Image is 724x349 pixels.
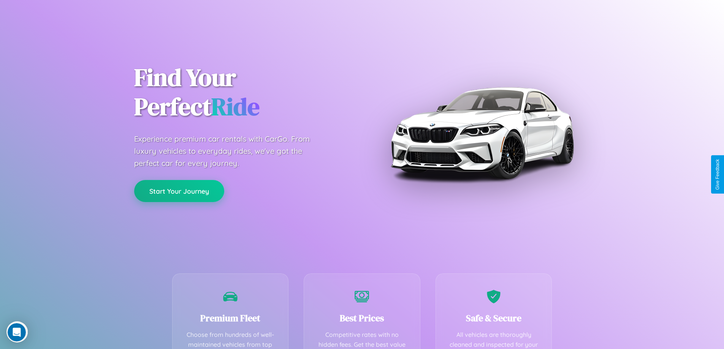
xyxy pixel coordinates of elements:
span: Ride [211,90,260,123]
h3: Premium Fleet [184,312,277,324]
div: Open Intercom Messenger [3,3,141,24]
h1: Find Your Perfect [134,63,351,122]
h3: Safe & Secure [447,312,540,324]
button: Start Your Journey [134,180,224,202]
iframe: Intercom live chat discovery launcher [6,321,28,343]
img: Premium BMW car rental vehicle [387,38,577,228]
iframe: Intercom live chat [8,323,26,341]
p: Experience premium car rentals with CarGo. From luxury vehicles to everyday rides, we've got the ... [134,133,324,169]
div: Give Feedback [715,159,720,190]
h3: Best Prices [315,312,409,324]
